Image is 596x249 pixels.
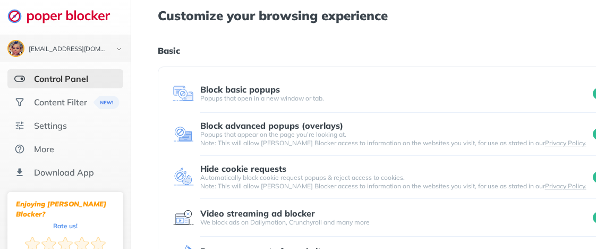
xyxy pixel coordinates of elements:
div: Control Panel [34,73,88,84]
div: Settings [34,120,67,131]
div: Popups that appear on the page you’re looking at. Note: This will allow [PERSON_NAME] Blocker acc... [200,130,591,147]
div: Rate us! [53,223,78,228]
div: Hide cookie requests [200,164,286,173]
img: feature icon [173,123,194,145]
img: menuBanner.svg [90,96,116,109]
div: Automatically block cookie request popups & reject access to cookies. Note: This will allow [PERS... [200,173,591,190]
div: Video streaming ad blocker [200,209,315,218]
img: about.svg [14,144,25,154]
div: More [34,144,54,154]
img: chevron-bottom-black.svg [113,44,125,55]
div: Popups that open in a new window or tab. [200,94,591,103]
div: Block basic popups [200,85,280,94]
img: feature icon [173,167,194,188]
img: social.svg [14,97,25,107]
div: Download App [34,167,94,178]
img: logo-webpage.svg [7,9,122,23]
div: We block ads on Dailymotion, Crunchyroll and many more [200,218,591,227]
div: Content Filter [34,97,87,107]
a: Privacy Policy. [545,139,586,147]
a: Privacy Policy. [545,182,586,190]
img: ACg8ocJke9pn7A62dYs2W54fp0G1YW_Zurn_ldYuNqd9owQ7BhUJDW8=s96-c [8,41,23,56]
img: features-selected.svg [14,73,25,84]
img: download-app.svg [14,167,25,178]
img: feature icon [173,207,194,228]
div: Block advanced popups (overlays) [200,121,343,130]
div: Enjoying [PERSON_NAME] Blocker? [16,199,115,219]
img: settings.svg [14,120,25,131]
img: feature icon [173,83,194,104]
div: garcializzyliz19@gmail.com [29,46,107,53]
